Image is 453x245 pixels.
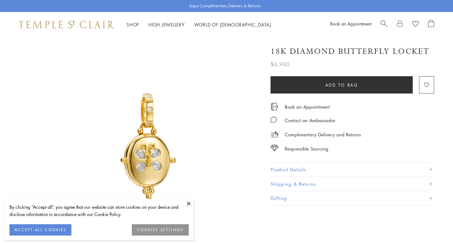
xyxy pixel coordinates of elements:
[271,177,434,191] button: Shipping & Returns
[271,131,278,139] img: icon_delivery.svg
[271,76,413,94] button: Add to bag
[189,3,261,9] p: Enjoy Complimentary Delivery & Returns
[9,203,189,218] div: By clicking “Accept all”, you agree that our website can store cookies on your device and disclos...
[148,21,185,28] a: High JewelleryHigh Jewellery
[285,117,335,124] div: Contact an Ambassador
[19,21,114,28] img: Temple St. Clair
[194,21,271,28] a: World of [DEMOGRAPHIC_DATA]World of [DEMOGRAPHIC_DATA]
[271,162,434,177] button: Product Details
[271,103,278,110] img: icon_appointment.svg
[132,224,189,236] button: COOKIES SETTINGS
[412,20,419,29] a: View Wishlist
[271,117,277,123] img: MessageIcon-01_2.svg
[285,145,328,153] div: Responsible Sourcing
[271,191,434,205] button: Gifting
[381,20,387,29] a: Search
[330,20,371,27] a: Book an Appointment
[271,46,429,57] h1: 18K Diamond Butterfly Locket
[126,21,271,29] nav: Main navigation
[325,82,358,88] span: Add to bag
[271,145,278,151] img: icon_sourcing.svg
[271,60,290,68] span: $6,900
[428,20,434,29] a: Open Shopping Bag
[126,21,139,28] a: ShopShop
[9,224,71,236] button: ACCEPT ALL COOKIES
[285,131,361,139] p: Complimentary Delivery and Returns
[285,103,330,110] a: Book an Appointment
